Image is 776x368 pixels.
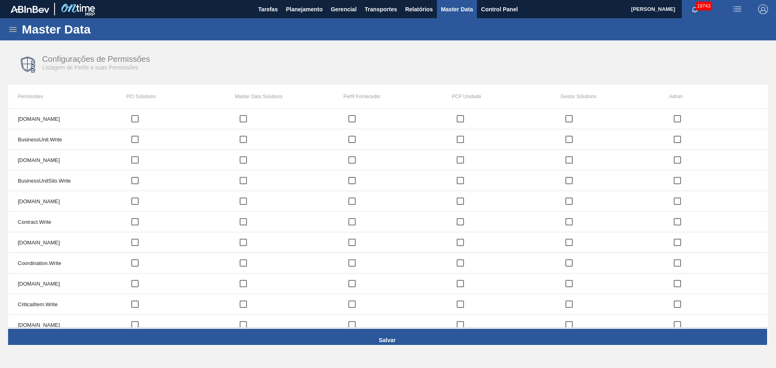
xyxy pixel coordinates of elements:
[8,212,117,232] td: Contract.Write
[225,85,334,108] th: Master Data Solutions
[22,25,165,34] h1: Master Data
[8,150,117,170] td: [DOMAIN_NAME]
[732,4,742,14] img: userActions
[682,4,708,15] button: Notificações
[331,4,356,14] span: Gerencial
[258,4,278,14] span: Tarefas
[8,85,117,108] th: Permissões
[8,109,117,129] td: [DOMAIN_NAME]
[405,4,432,14] span: Relatórios
[442,85,551,108] th: PCP Unidade
[8,191,117,212] td: [DOMAIN_NAME]
[42,64,138,71] span: Listagem de Perfis e suas Permissões
[696,2,712,11] span: 19743
[42,55,150,63] span: Configurações de Permissões
[8,129,117,150] td: BusinessUnit.Write
[441,4,473,14] span: Master Data
[286,4,323,14] span: Planejamento
[758,4,768,14] img: Logout
[11,6,49,13] img: TNhmsLtSVTkK8tSr43FrP2fwEKptu5GPRR3wAAAABJRU5ErkJggg==
[8,273,117,294] td: [DOMAIN_NAME]
[8,253,117,273] td: Coordination.Write
[8,294,117,315] td: CriticalItem.Write
[365,4,397,14] span: Transportes
[8,315,117,335] td: [DOMAIN_NAME]
[334,85,443,108] th: Perfil Fornecedor
[481,4,518,14] span: Control Panel
[7,328,767,345] button: Salvar
[117,85,226,108] th: PCI Solutions
[551,85,660,108] th: Gestor Solutions
[8,232,117,253] td: [DOMAIN_NAME]
[659,85,768,108] th: Admin
[8,170,117,191] td: BusinessUnitSilo.Write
